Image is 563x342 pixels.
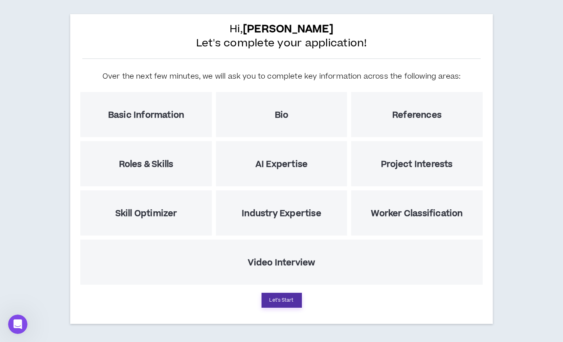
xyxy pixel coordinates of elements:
h5: Worker Classification [371,209,463,219]
h5: Project Interests [381,159,452,169]
h5: Bio [275,110,289,120]
b: [PERSON_NAME] [243,21,333,37]
iframe: Intercom live chat [8,315,27,334]
h5: AI Expertise [255,159,308,169]
button: Let's Start [262,293,302,308]
h5: Video Interview [248,258,316,268]
h5: Basic Information [108,110,184,120]
span: Let's complete your application! [196,36,367,50]
h5: Skill Optimizer [115,209,177,219]
h5: Roles & Skills [119,159,174,169]
h5: Industry Expertise [242,209,321,219]
span: Hi, [230,22,333,36]
h5: Over the next few minutes, we will ask you to complete key information across the following areas: [103,71,461,82]
h5: References [392,110,442,120]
